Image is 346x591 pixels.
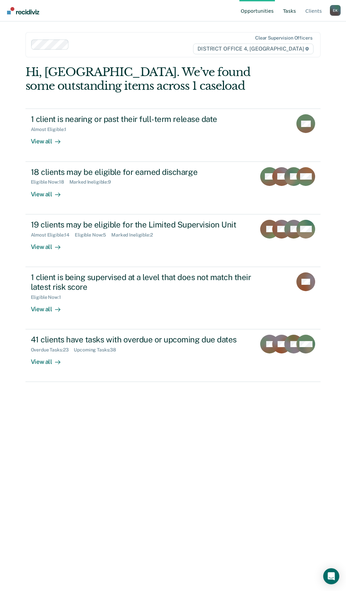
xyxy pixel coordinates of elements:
[31,232,75,238] div: Almost Eligible : 14
[31,238,68,251] div: View all
[25,214,321,267] a: 19 clients may be eligible for the Limited Supervision UnitAlmost Eligible:14Eligible Now:5Marked...
[25,109,321,161] a: 1 client is nearing or past their full-term release dateAlmost Eligible:1View all
[31,179,69,185] div: Eligible Now : 18
[31,347,74,353] div: Overdue Tasks : 23
[255,35,312,41] div: Clear supervision officers
[323,568,339,584] div: Open Intercom Messenger
[31,220,251,229] div: 19 clients may be eligible for the Limited Supervision Unit
[330,5,341,16] button: Profile dropdown button
[31,335,251,344] div: 41 clients have tasks with overdue or upcoming due dates
[31,185,68,198] div: View all
[75,232,111,238] div: Eligible Now : 5
[193,44,313,54] span: DISTRICT OFFICE 4, [GEOGRAPHIC_DATA]
[31,294,66,300] div: Eligible Now : 1
[25,267,321,329] a: 1 client is being supervised at a level that does not match their latest risk scoreEligible Now:1...
[31,114,266,124] div: 1 client is nearing or past their full-term release date
[31,353,68,366] div: View all
[69,179,116,185] div: Marked Ineligible : 9
[31,167,251,177] div: 18 clients may be eligible for earned discharge
[31,132,68,145] div: View all
[31,127,72,132] div: Almost Eligible : 1
[74,347,121,353] div: Upcoming Tasks : 38
[330,5,341,16] div: E K
[25,65,262,93] div: Hi, [GEOGRAPHIC_DATA]. We’ve found some outstanding items across 1 caseload
[31,300,68,313] div: View all
[25,162,321,214] a: 18 clients may be eligible for earned dischargeEligible Now:18Marked Ineligible:9View all
[7,7,39,14] img: Recidiviz
[111,232,158,238] div: Marked Ineligible : 2
[25,329,321,382] a: 41 clients have tasks with overdue or upcoming due datesOverdue Tasks:23Upcoming Tasks:38View all
[31,272,266,292] div: 1 client is being supervised at a level that does not match their latest risk score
